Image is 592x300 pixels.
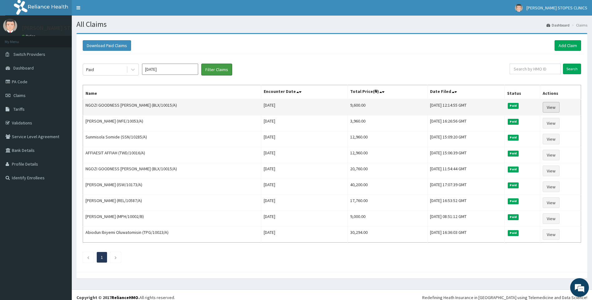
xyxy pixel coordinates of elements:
th: Name [83,85,261,99]
td: [DATE] 08:51:12 GMT [427,211,504,227]
td: [DATE] [261,195,347,211]
td: [DATE] [261,131,347,147]
span: [PERSON_NAME] STOPES CLINICS [526,5,587,11]
span: Switch Providers [13,51,45,57]
img: User Image [515,4,523,12]
span: We're online! [36,79,86,142]
td: [DATE] 11:54:44 GMT [427,163,504,179]
a: View [543,197,560,208]
button: Filter Claims [201,64,232,75]
td: 30,294.00 [347,227,427,243]
td: 20,760.00 [347,163,427,179]
td: [DATE] 16:36:03 GMT [427,227,504,243]
th: Total Price(₦) [347,85,427,99]
td: [PERSON_NAME] (WFE/10053/A) [83,115,261,131]
a: Dashboard [546,22,570,28]
input: Search by HMO ID [510,64,561,74]
th: Date Filed [427,85,504,99]
td: [DATE] [261,227,347,243]
td: [DATE] 15:06:39 GMT [427,147,504,163]
a: View [543,166,560,176]
span: Paid [508,230,519,236]
span: Paid [508,167,519,172]
a: View [543,229,560,240]
span: Paid [508,119,519,124]
h1: All Claims [76,20,587,28]
a: Add Claim [555,40,581,51]
td: [DATE] 12:14:55 GMT [427,99,504,115]
td: 9,600.00 [347,99,427,115]
span: Paid [508,135,519,140]
td: [PERSON_NAME] (REL/10587/A) [83,195,261,211]
th: Actions [540,85,581,99]
div: Chat with us now [32,35,105,43]
a: Next page [114,254,117,260]
td: 12,960.00 [347,131,427,147]
td: NGOZI GOODNESS [PERSON_NAME] (BLX/10015/A) [83,99,261,115]
td: NGOZI GOODNESS [PERSON_NAME] (BLX/10015/A) [83,163,261,179]
a: Page 1 is your current page [101,254,103,260]
a: View [543,118,560,128]
td: [DATE] [261,115,347,131]
a: Previous page [87,254,90,260]
th: Encounter Date [261,85,347,99]
a: View [543,102,560,113]
span: Paid [508,182,519,188]
a: View [543,181,560,192]
p: [PERSON_NAME] STOPES CLINICS [22,25,104,31]
span: Claims [13,93,26,98]
textarea: Type your message and hit 'Enter' [3,170,119,192]
li: Claims [570,22,587,28]
button: Download Paid Claims [83,40,131,51]
span: Paid [508,151,519,156]
span: Tariffs [13,106,25,112]
td: AFFIAESIT AFFIAH (TWD/10016/A) [83,147,261,163]
input: Select Month and Year [142,64,198,75]
td: [PERSON_NAME] (ISW/10173/A) [83,179,261,195]
td: [PERSON_NAME] (MPH/10002/B) [83,211,261,227]
td: [DATE] 15:09:20 GMT [427,131,504,147]
td: [DATE] 16:53:52 GMT [427,195,504,211]
a: View [543,150,560,160]
td: [DATE] [261,99,347,115]
td: 17,760.00 [347,195,427,211]
span: Paid [508,198,519,204]
input: Search [563,64,581,74]
span: Dashboard [13,65,34,71]
a: Online [22,34,37,38]
span: Paid [508,214,519,220]
span: Paid [508,103,519,109]
td: [DATE] [261,179,347,195]
img: d_794563401_company_1708531726252_794563401 [12,31,25,47]
td: [DATE] [261,147,347,163]
div: Paid [86,66,94,73]
a: View [543,213,560,224]
td: [DATE] 17:07:39 GMT [427,179,504,195]
td: [DATE] [261,163,347,179]
td: [DATE] 16:26:56 GMT [427,115,504,131]
td: 9,000.00 [347,211,427,227]
a: View [543,134,560,144]
th: Status [504,85,540,99]
td: 3,960.00 [347,115,427,131]
td: 12,960.00 [347,147,427,163]
td: [DATE] [261,211,347,227]
td: Sunmisola Somide (SSN/10285/A) [83,131,261,147]
td: Abiodun Ibiyemi Oluwatomisin (TPG/10023/A) [83,227,261,243]
td: 40,200.00 [347,179,427,195]
img: User Image [3,19,17,33]
div: Minimize live chat window [102,3,117,18]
